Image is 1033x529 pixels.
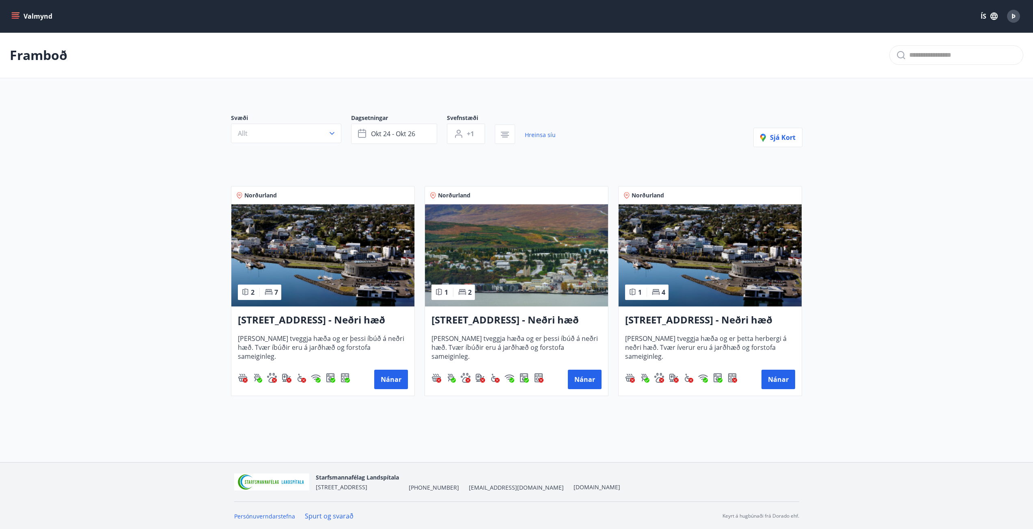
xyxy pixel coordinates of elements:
[351,114,447,124] span: Dagsetningar
[10,46,67,64] p: Framboð
[519,373,529,383] img: Dl16BY4EX9PAW649lg1C3oBuIaAsR6QVDQBO2cTm.svg
[311,373,321,383] div: Þráðlaust net
[662,288,665,297] span: 4
[447,124,485,144] button: +1
[1011,12,1016,21] span: Þ
[238,313,408,328] h3: [STREET_ADDRESS] - Neðri hæð íbúð 3
[316,473,399,481] span: Starfsmannafélag Landspítala
[231,114,351,124] span: Svæði
[632,191,664,199] span: Norðurland
[326,373,335,383] div: Þvottavél
[1004,6,1023,26] button: Þ
[431,373,441,383] div: Heitur pottur
[525,126,556,144] a: Hreinsa síu
[282,373,291,383] div: Hleðslustöð fyrir rafbíla
[625,373,635,383] img: h89QDIuHlAdpqTriuIvuEWkTH976fOgBEOOeu1mi.svg
[669,373,679,383] div: Hleðslustöð fyrir rafbíla
[475,373,485,383] img: nH7E6Gw2rvWFb8XaSdRp44dhkQaj4PJkOoRYItBQ.svg
[282,373,291,383] img: nH7E6Gw2rvWFb8XaSdRp44dhkQaj4PJkOoRYItBQ.svg
[238,373,248,383] div: Heitur pottur
[231,204,414,306] img: Paella dish
[244,191,277,199] span: Norðurland
[722,512,799,520] p: Keyrt á hugbúnaði frá Dorado ehf.
[461,373,470,383] div: Gæludýr
[447,114,495,124] span: Svefnstæði
[461,373,470,383] img: pxcaIm5dSOV3FS4whs1soiYWTwFQvksT25a9J10C.svg
[625,373,635,383] div: Heitur pottur
[305,512,354,520] a: Spurt og svarað
[340,373,350,383] div: Uppþvottavél
[438,191,470,199] span: Norðurland
[976,9,1002,24] button: ÍS
[574,483,620,491] a: [DOMAIN_NAME]
[490,373,500,383] div: Aðgengi fyrir hjólastól
[431,313,602,328] h3: [STREET_ADDRESS] - Neðri hæð íbúð 4
[684,373,693,383] img: 8IYIKVZQyRlUC6HQIIUSdjpPGRncJsz2RzLgWvp4.svg
[234,473,310,491] img: 55zIgFoyM5pksCsVQ4sUOj1FUrQvjI8pi0QwpkWm.png
[340,373,350,383] img: 7hj2GulIrg6h11dFIpsIzg8Ak2vZaScVwTihwv8g.svg
[519,373,529,383] div: Þvottavél
[625,313,795,328] h3: [STREET_ADDRESS] - Neðri hæð íbúð 3
[713,373,722,383] img: Dl16BY4EX9PAW649lg1C3oBuIaAsR6QVDQBO2cTm.svg
[374,370,408,389] button: Nánar
[234,512,295,520] a: Persónuverndarstefna
[446,373,456,383] div: Gasgrill
[10,9,56,24] button: menu
[640,373,649,383] img: ZXjrS3QKesehq6nQAPjaRuRTI364z8ohTALB4wBr.svg
[469,484,564,492] span: [EMAIL_ADDRESS][DOMAIN_NAME]
[638,288,642,297] span: 1
[669,373,679,383] img: nH7E6Gw2rvWFb8XaSdRp44dhkQaj4PJkOoRYItBQ.svg
[316,483,367,491] span: [STREET_ADDRESS]
[468,288,472,297] span: 2
[727,373,737,383] img: 7hj2GulIrg6h11dFIpsIzg8Ak2vZaScVwTihwv8g.svg
[698,373,708,383] img: HJRyFFsYp6qjeUYhR4dAD8CaCEsnIFYZ05miwXoh.svg
[296,373,306,383] img: 8IYIKVZQyRlUC6HQIIUSdjpPGRncJsz2RzLgWvp4.svg
[252,373,262,383] img: ZXjrS3QKesehq6nQAPjaRuRTI364z8ohTALB4wBr.svg
[252,373,262,383] div: Gasgrill
[231,124,341,143] button: Allt
[446,373,456,383] img: ZXjrS3QKesehq6nQAPjaRuRTI364z8ohTALB4wBr.svg
[534,373,543,383] img: 7hj2GulIrg6h11dFIpsIzg8Ak2vZaScVwTihwv8g.svg
[698,373,708,383] div: Þráðlaust net
[267,373,277,383] div: Gæludýr
[727,373,737,383] div: Uppþvottavél
[625,334,795,361] span: [PERSON_NAME] tveggja hæða og er þetta herbergi á neðri hæð. Tvær íverur eru á jarðhæð og forstof...
[475,373,485,383] div: Hleðslustöð fyrir rafbíla
[296,373,306,383] div: Aðgengi fyrir hjólastól
[238,334,408,361] span: [PERSON_NAME] tveggja hæða og er þessi íbúð á neðri hæð. Tvær íbúðir eru á jarðhæð og forstofa sa...
[619,204,802,306] img: Paella dish
[409,484,459,492] span: [PHONE_NUMBER]
[640,373,649,383] div: Gasgrill
[371,129,415,138] span: okt 24 - okt 26
[351,124,437,144] button: okt 24 - okt 26
[654,373,664,383] img: pxcaIm5dSOV3FS4whs1soiYWTwFQvksT25a9J10C.svg
[267,373,277,383] img: pxcaIm5dSOV3FS4whs1soiYWTwFQvksT25a9J10C.svg
[713,373,722,383] div: Þvottavél
[326,373,335,383] img: Dl16BY4EX9PAW649lg1C3oBuIaAsR6QVDQBO2cTm.svg
[274,288,278,297] span: 7
[251,288,254,297] span: 2
[684,373,693,383] div: Aðgengi fyrir hjólastól
[425,204,608,306] img: Paella dish
[568,370,602,389] button: Nánar
[238,129,248,138] span: Allt
[444,288,448,297] span: 1
[753,128,802,147] button: Sjá kort
[467,129,474,138] span: +1
[311,373,321,383] img: HJRyFFsYp6qjeUYhR4dAD8CaCEsnIFYZ05miwXoh.svg
[760,133,796,142] span: Sjá kort
[431,334,602,361] span: [PERSON_NAME] tveggja hæða og er þessi íbúð á neðri hæð. Tvær íbúðir eru á jarðhæð og forstofa sa...
[505,373,514,383] div: Þráðlaust net
[431,373,441,383] img: h89QDIuHlAdpqTriuIvuEWkTH976fOgBEOOeu1mi.svg
[505,373,514,383] img: HJRyFFsYp6qjeUYhR4dAD8CaCEsnIFYZ05miwXoh.svg
[654,373,664,383] div: Gæludýr
[534,373,543,383] div: Uppþvottavél
[490,373,500,383] img: 8IYIKVZQyRlUC6HQIIUSdjpPGRncJsz2RzLgWvp4.svg
[238,373,248,383] img: h89QDIuHlAdpqTriuIvuEWkTH976fOgBEOOeu1mi.svg
[761,370,795,389] button: Nánar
